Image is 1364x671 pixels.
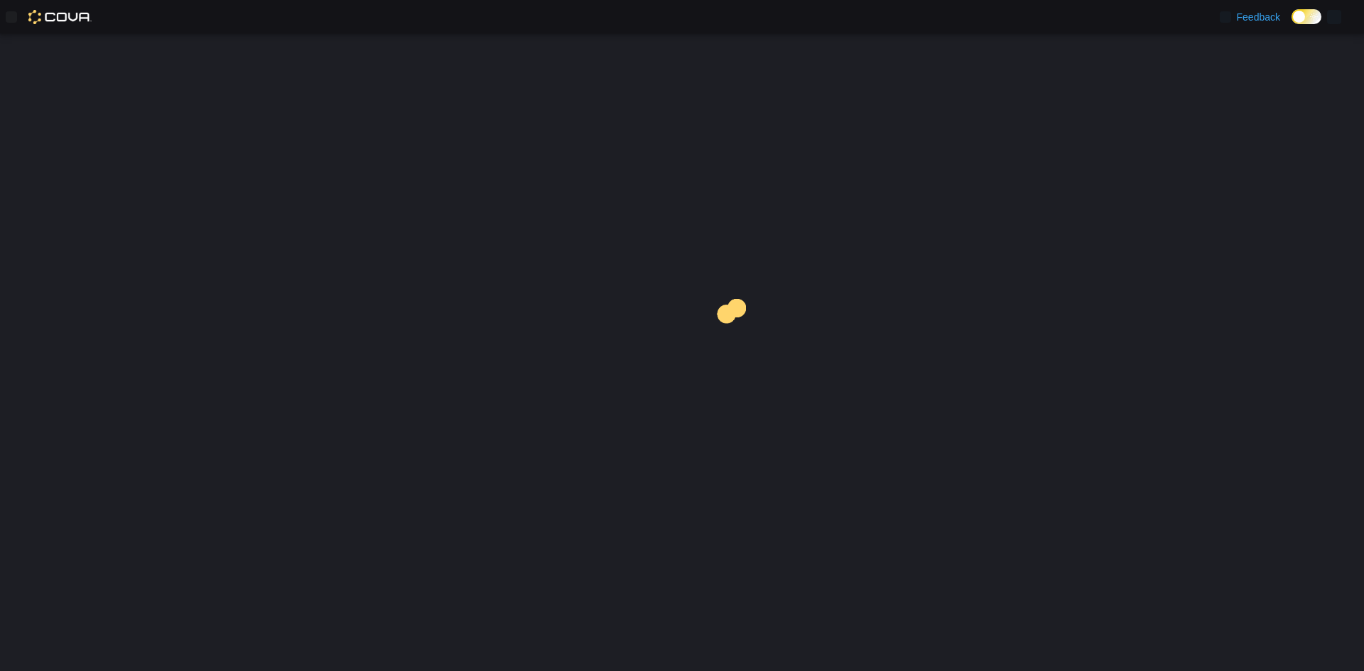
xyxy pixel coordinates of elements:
span: Dark Mode [1292,24,1292,25]
span: Feedback [1237,10,1280,24]
a: Feedback [1214,3,1286,31]
img: cova-loader [682,288,789,395]
input: Dark Mode [1292,9,1321,24]
img: Cova [28,10,92,24]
